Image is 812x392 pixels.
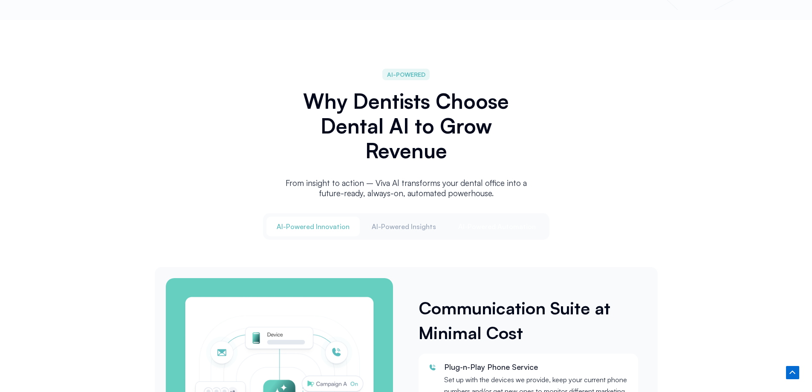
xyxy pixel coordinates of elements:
[444,362,538,372] span: Plug-n-Play Phone Service
[419,296,642,345] h3: Communication Suite at Minimal Cost
[283,89,530,163] h2: Why Dentists Choose Dental AI to Grow Revenue
[283,178,530,198] p: From insight to action – Viva Al transforms your dental office into a future-ready, always-on, au...
[372,222,436,231] span: Al-Powered Insights
[277,222,350,231] span: Al-Powered Innovation
[458,222,536,231] span: Al-Powered Automation
[387,70,425,79] span: AI-POWERED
